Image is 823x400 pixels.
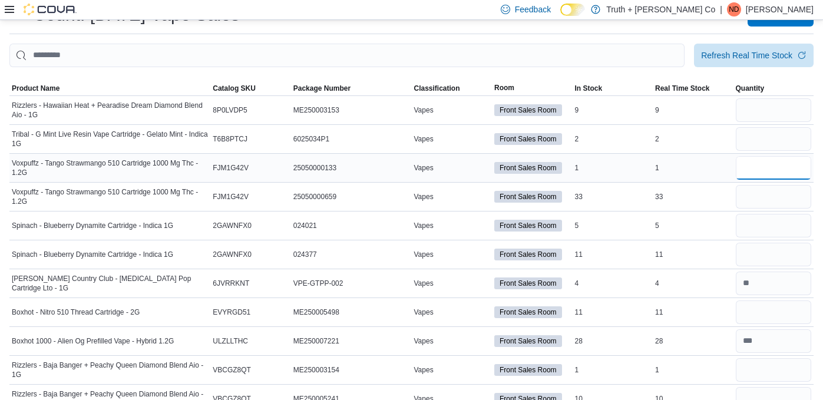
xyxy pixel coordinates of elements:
[494,162,562,174] span: Front Sales Room
[12,336,174,346] span: Boxhot 1000 - Alien Og Prefilled Vape - Hybrid 1.2G
[213,279,249,288] span: 6JVRRKNT
[653,276,733,290] div: 4
[573,103,653,117] div: 9
[213,134,247,144] span: T6B8PTCJ
[291,247,412,262] div: 024377
[694,44,814,67] button: Refresh Real Time Stock
[573,219,653,233] div: 5
[653,190,733,204] div: 33
[414,221,434,230] span: Vapes
[746,2,814,16] p: [PERSON_NAME]
[500,191,557,202] span: Front Sales Room
[291,132,412,146] div: 6025034P1
[500,249,557,260] span: Front Sales Room
[414,250,434,259] span: Vapes
[24,4,77,15] img: Cova
[494,249,562,260] span: Front Sales Room
[500,307,557,318] span: Front Sales Room
[12,308,140,317] span: Boxhot - Nitro 510 Thread Cartridge - 2G
[494,277,562,289] span: Front Sales Room
[736,84,765,93] span: Quantity
[494,364,562,376] span: Front Sales Room
[213,365,251,375] span: VBCGZ8QT
[494,83,514,92] span: Room
[515,4,551,15] span: Feedback
[500,220,557,231] span: Front Sales Room
[655,84,709,93] span: Real Time Stock
[573,363,653,377] div: 1
[9,44,685,67] input: This is a search bar. After typing your query, hit enter to filter the results lower in the page.
[213,105,247,115] span: 8P0LVDP5
[414,279,434,288] span: Vapes
[573,161,653,175] div: 1
[213,192,249,201] span: FJM1G42V
[573,190,653,204] div: 33
[573,132,653,146] div: 2
[653,305,733,319] div: 11
[500,163,557,173] span: Front Sales Room
[653,103,733,117] div: 9
[12,101,208,120] span: Rizzlers - Hawaiian Heat + Pearadise Dream Diamond Blend Aio - 1G
[291,190,412,204] div: 25050000659
[573,247,653,262] div: 11
[291,363,412,377] div: ME250003154
[414,105,434,115] span: Vapes
[573,276,653,290] div: 4
[494,104,562,116] span: Front Sales Room
[291,334,412,348] div: ME250007221
[701,49,792,61] div: Refresh Real Time Stock
[414,308,434,317] span: Vapes
[414,192,434,201] span: Vapes
[414,163,434,173] span: Vapes
[213,250,252,259] span: 2GAWNFX0
[653,132,733,146] div: 2
[9,81,210,95] button: Product Name
[653,334,733,348] div: 28
[12,84,60,93] span: Product Name
[653,81,733,95] button: Real Time Stock
[494,220,562,232] span: Front Sales Room
[12,130,208,148] span: Tribal - G Mint Live Resin Vape Cartridge - Gelato Mint - Indica 1G
[606,2,715,16] p: Truth + [PERSON_NAME] Co
[291,161,412,175] div: 25050000133
[293,84,351,93] span: Package Number
[653,219,733,233] div: 5
[733,81,814,95] button: Quantity
[560,4,585,16] input: Dark Mode
[653,161,733,175] div: 1
[500,365,557,375] span: Front Sales Room
[414,336,434,346] span: Vapes
[494,335,562,347] span: Front Sales Room
[653,363,733,377] div: 1
[213,221,252,230] span: 2GAWNFX0
[414,365,434,375] span: Vapes
[213,336,248,346] span: ULZLLTHC
[500,134,557,144] span: Front Sales Room
[494,133,562,145] span: Front Sales Room
[213,308,250,317] span: EVYRGD51
[291,219,412,233] div: 024021
[12,221,173,230] span: Spinach - Blueberry Dynamite Cartridge - Indica 1G
[573,334,653,348] div: 28
[12,361,208,379] span: Rizzlers - Baja Banger + Peachy Queen Diamond Blend Aio - 1G
[213,84,256,93] span: Catalog SKU
[414,134,434,144] span: Vapes
[12,158,208,177] span: Voxpuffz - Tango Strawmango 510 Cartridge 1000 Mg Thc - 1.2G
[414,84,460,93] span: Classification
[494,191,562,203] span: Front Sales Room
[213,163,249,173] span: FJM1G42V
[573,81,653,95] button: In Stock
[210,81,291,95] button: Catalog SKU
[653,247,733,262] div: 11
[500,278,557,289] span: Front Sales Room
[12,250,173,259] span: Spinach - Blueberry Dynamite Cartridge - Indica 1G
[291,103,412,117] div: ME250003153
[720,2,722,16] p: |
[291,276,412,290] div: VPE-GTPP-002
[500,336,557,346] span: Front Sales Room
[291,81,412,95] button: Package Number
[494,306,562,318] span: Front Sales Room
[412,81,493,95] button: Classification
[729,2,739,16] span: ND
